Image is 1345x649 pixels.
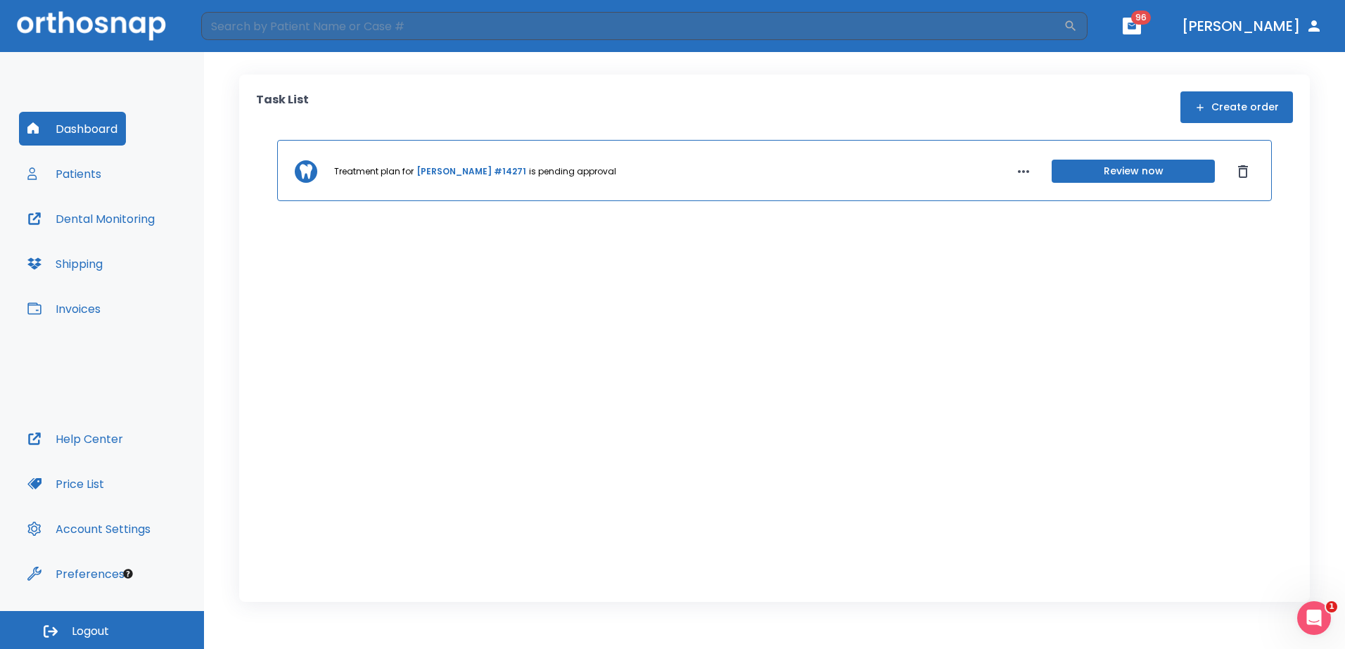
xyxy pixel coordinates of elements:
[122,567,134,580] div: Tooltip anchor
[1052,160,1215,183] button: Review now
[19,202,163,236] button: Dental Monitoring
[1326,601,1337,612] span: 1
[1232,160,1254,183] button: Dismiss
[529,165,616,178] p: is pending approval
[19,112,126,146] button: Dashboard
[19,512,159,546] button: Account Settings
[19,557,133,591] button: Preferences
[256,91,309,123] p: Task List
[19,247,111,281] button: Shipping
[17,11,166,40] img: Orthosnap
[1176,13,1328,39] button: [PERSON_NAME]
[19,467,113,501] button: Price List
[201,12,1064,40] input: Search by Patient Name or Case #
[72,624,109,639] span: Logout
[19,157,110,191] button: Patients
[1180,91,1293,123] button: Create order
[1131,11,1151,25] span: 96
[1297,601,1331,635] iframe: Intercom live chat
[334,165,414,178] p: Treatment plan for
[416,165,526,178] a: [PERSON_NAME] #14271
[19,292,109,326] button: Invoices
[19,422,132,456] button: Help Center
